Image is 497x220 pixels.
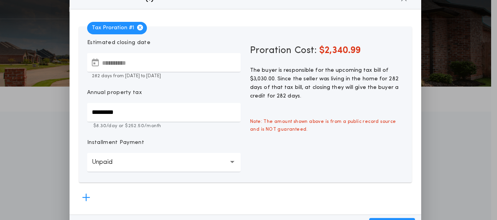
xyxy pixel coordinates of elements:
[245,113,408,138] span: Note: The amount shown above is from a public record source and is NOT guaranteed.
[87,139,144,147] p: Installment Payment
[295,46,317,55] span: Cost:
[87,22,147,34] span: Tax Proration # 1
[319,46,361,55] span: $2,340.99
[87,153,241,172] button: Unpaid
[87,39,241,47] p: Estimated closing date
[250,67,399,99] span: The buyer is responsible for the upcoming tax bill of $3,030.00. Since the seller was living in t...
[87,89,142,97] p: Annual property tax
[250,44,291,57] span: Proration
[87,103,241,122] input: Annual property tax
[87,73,241,80] p: 282 days from [DATE] to [DATE]
[87,122,241,130] p: $8.30 /day or $252.50 /month
[92,158,125,167] p: Unpaid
